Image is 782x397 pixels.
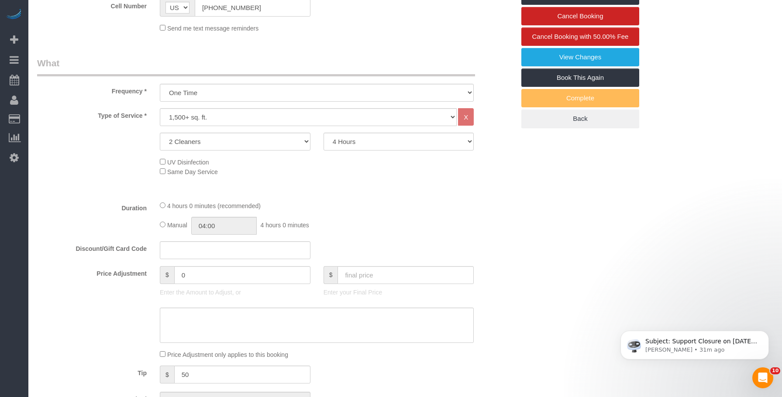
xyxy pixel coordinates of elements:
[160,266,174,284] span: $
[261,222,309,229] span: 4 hours 0 minutes
[167,202,261,209] span: 4 hours 0 minutes (recommended)
[338,266,474,284] input: final price
[5,9,23,21] img: Automaid Logo
[31,201,153,212] label: Duration
[521,48,639,66] a: View Changes
[167,168,218,175] span: Same Day Service
[160,288,310,297] p: Enter the Amount to Adjust, or
[31,108,153,120] label: Type of Service *
[167,25,258,32] span: Send me text message reminders
[521,27,639,46] a: Cancel Booking with 50.00% Fee
[167,351,288,358] span: Price Adjustment only applies to this booking
[521,110,639,128] a: Back
[31,84,153,96] label: Frequency *
[752,367,773,388] iframe: Intercom live chat
[770,367,780,374] span: 10
[160,366,174,383] span: $
[521,68,639,87] a: Book This Again
[37,57,475,76] legend: What
[167,159,209,166] span: UV Disinfection
[324,266,338,284] span: $
[31,266,153,278] label: Price Adjustment
[521,7,639,25] a: Cancel Booking
[167,222,187,229] span: Manual
[607,312,782,373] iframe: Intercom notifications message
[324,288,474,297] p: Enter your Final Price
[31,366,153,377] label: Tip
[532,33,629,40] span: Cancel Booking with 50.00% Fee
[31,241,153,253] label: Discount/Gift Card Code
